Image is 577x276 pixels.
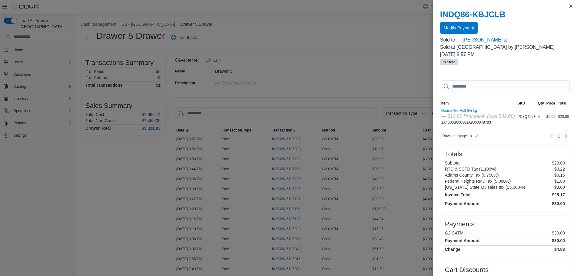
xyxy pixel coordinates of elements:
button: Modify Payment [440,22,478,34]
svg: External link [504,38,507,42]
h3: Payments [445,221,475,228]
h6: Federal Heights RMJ Tax (9.000%) [445,179,511,184]
span: In Store [443,59,456,65]
button: Next page [562,132,570,140]
input: This is a search bar. As you type, the results lower in the page will automatically filter. [440,80,570,92]
span: Item [441,101,449,106]
h6: Subtotal [445,161,460,165]
p: $3.00 [554,185,565,190]
span: PC7Q4L03 [517,114,535,119]
h4: Payment Amount [445,238,480,243]
h4: $30.00 [552,201,565,206]
h3: Cart Discounts [445,266,489,274]
span: 1 [558,133,560,139]
h3: Totals [445,151,462,158]
h4: Invoice Total [445,192,471,197]
h4: $30.00 [552,238,565,243]
p: $1.80 [554,179,565,184]
span: Total [558,101,566,106]
button: Page 1 of 1 [555,131,562,141]
button: Qty [537,100,545,107]
div: $20.00 [557,113,570,120]
h4: Payment Amount [445,201,480,206]
button: SKU [516,100,536,107]
button: House Pre-Roll (H) 1g [441,108,515,113]
button: Close this dialog [567,2,575,10]
span: Price [546,101,555,106]
h4: $25.17 [552,192,565,197]
h6: Adams County Tax (0.750%) [445,173,499,178]
span: Modify Payment [444,25,474,31]
span: In Store [440,59,458,65]
p: $30.00 [552,231,565,235]
p: $0.22 [554,167,565,171]
button: Previous page [548,132,555,140]
div: $5.00 [545,113,557,120]
div: 1A4000B000381A9000048783 [441,108,515,125]
button: Total [557,100,570,107]
button: Price [545,100,557,107]
h6: [US_STATE] State MJ sales tax (15.000%) [445,185,525,190]
button: Rows per page:10 [440,132,480,140]
p: Sold at [GEOGRAPHIC_DATA] by [PERSON_NAME] [440,44,570,51]
h4: Change [445,247,460,252]
div: Sold to [440,36,462,44]
p: $20.00 [552,161,565,165]
span: Rows per page : 10 [443,134,472,138]
nav: Pagination for table: MemoryTable from EuiInMemoryTable [548,131,570,141]
h4: $4.83 [554,247,565,252]
ul: Pagination for table: MemoryTable from EuiInMemoryTable [555,131,562,141]
p: [DATE] 8:57 PM [440,51,570,58]
h6: G2 CATM [445,231,463,235]
div: 4 [537,113,545,120]
a: [PERSON_NAME]External link [463,36,570,44]
p: $0.15 [554,173,565,178]
span: SKU [517,101,525,106]
button: Item [440,100,516,107]
div: — $12.00 Promotion (was $32.00) [441,113,515,120]
h6: RTD & SCFD Tax (1.100%) [445,167,496,171]
span: Qty [538,101,544,106]
h2: INDQ86-KBJCLB [440,10,570,19]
